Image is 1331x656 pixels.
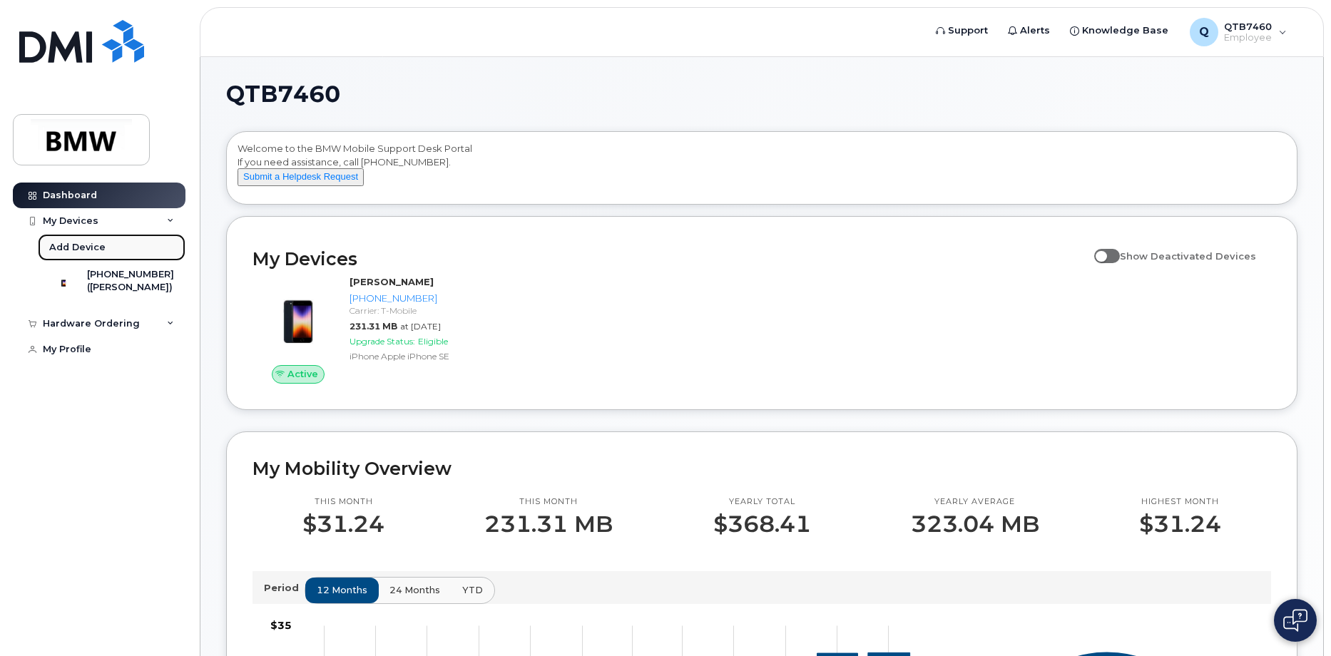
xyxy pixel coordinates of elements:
a: Active[PERSON_NAME][PHONE_NUMBER]Carrier: T-Mobile231.31 MBat [DATE]Upgrade Status:EligibleiPhone... [253,275,494,384]
p: $31.24 [1139,511,1221,537]
p: Yearly total [713,496,811,508]
span: at [DATE] [400,321,441,332]
span: 24 months [389,583,440,597]
div: iPhone Apple iPhone SE [350,350,489,362]
p: Period [264,581,305,595]
span: Upgrade Status: [350,336,415,347]
div: Welcome to the BMW Mobile Support Desk Portal If you need assistance, call [PHONE_NUMBER]. [238,142,1286,199]
p: This month [302,496,384,508]
input: Show Deactivated Devices [1094,242,1106,254]
span: QTB7460 [226,83,340,105]
img: Open chat [1283,609,1307,632]
p: Yearly average [911,496,1039,508]
p: 231.31 MB [484,511,613,537]
button: Submit a Helpdesk Request [238,168,364,186]
p: 323.04 MB [911,511,1039,537]
a: Submit a Helpdesk Request [238,170,364,182]
strong: [PERSON_NAME] [350,276,434,287]
h2: My Mobility Overview [253,458,1271,479]
p: This month [484,496,613,508]
div: [PHONE_NUMBER] [350,292,489,305]
span: Eligible [418,336,448,347]
tspan: $35 [270,619,292,632]
span: 231.31 MB [350,321,397,332]
div: Carrier: T-Mobile [350,304,489,317]
p: Highest month [1139,496,1221,508]
span: Show Deactivated Devices [1120,250,1256,262]
p: $368.41 [713,511,811,537]
img: image20231002-3703462-10zne2t.jpeg [264,282,332,351]
span: Active [287,367,318,381]
p: $31.24 [302,511,384,537]
span: YTD [462,583,483,597]
h2: My Devices [253,248,1087,270]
